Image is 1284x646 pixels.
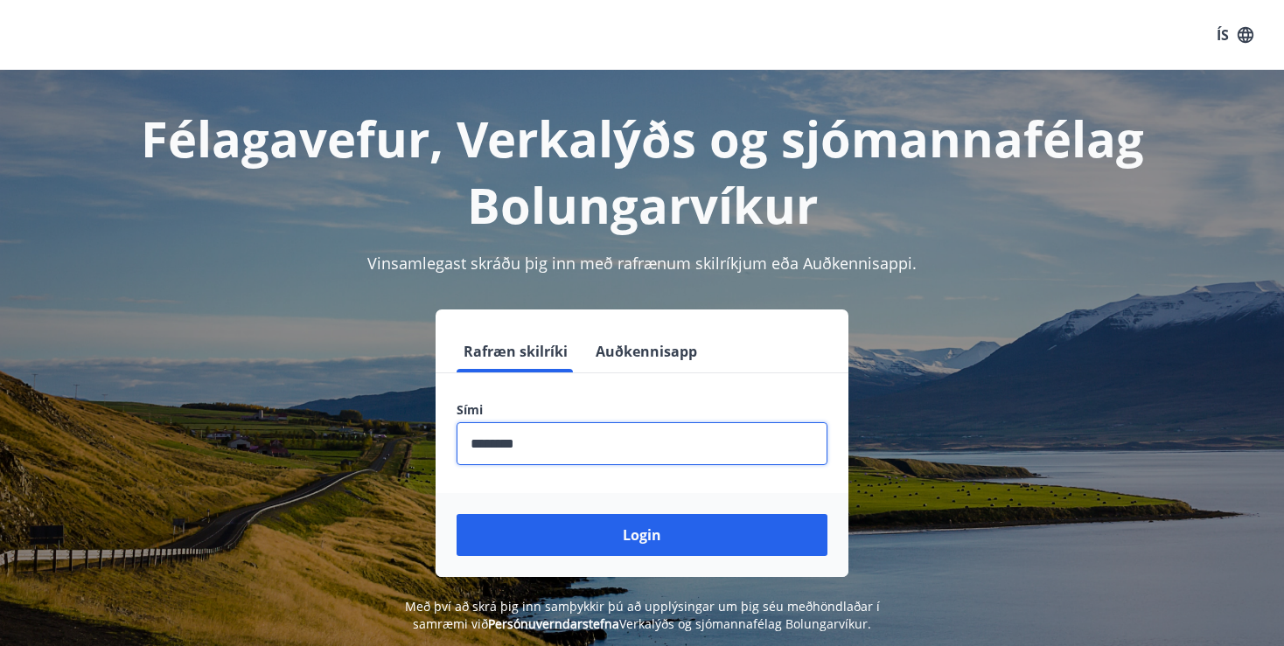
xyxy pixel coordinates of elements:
label: Sími [457,401,827,419]
a: Persónuverndarstefna [488,615,619,632]
button: Rafræn skilríki [457,330,575,372]
span: Vinsamlegast skráðu þig inn með rafrænum skilríkjum eða Auðkennisappi. [367,253,917,274]
h1: Félagavefur, Verkalýðs og sjómannafélag Bolungarvíkur [33,105,1251,238]
button: Auðkennisapp [589,330,704,372]
button: ÍS [1207,19,1263,51]
span: Með því að skrá þig inn samþykkir þú að upplýsingar um þig séu meðhöndlaðar í samræmi við Verkalý... [405,598,880,632]
button: Login [457,514,827,556]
